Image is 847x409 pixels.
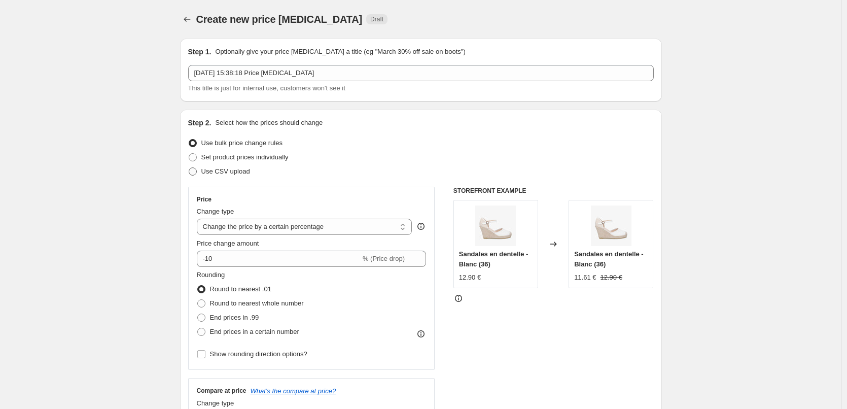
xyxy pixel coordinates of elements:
span: Sandales en dentelle - Blanc (36) [459,250,528,268]
h6: STOREFRONT EXAMPLE [453,187,654,195]
span: Use CSV upload [201,167,250,175]
h3: Price [197,195,211,203]
span: Use bulk price change rules [201,139,283,147]
span: Change type [197,208,234,215]
span: Price change amount [197,240,259,247]
span: End prices in a certain number [210,328,299,335]
span: Draft [370,15,383,23]
span: End prices in .99 [210,314,259,321]
span: 11.61 € [574,274,596,281]
span: Rounding [197,271,225,279]
img: 10-15_MARY-216-1_80x.jpg [475,206,516,246]
p: Optionally give your price [MEDICAL_DATA] a title (eg "March 30% off sale on boots") [215,47,465,57]
span: Round to nearest whole number [210,299,304,307]
span: % (Price drop) [363,255,405,262]
span: 12.90 € [459,274,481,281]
span: 12.90 € [601,274,622,281]
span: Create new price [MEDICAL_DATA] [196,14,363,25]
span: Show rounding direction options? [210,350,307,358]
h3: Compare at price [197,387,246,395]
div: help [416,221,426,231]
button: Price change jobs [180,12,194,26]
span: Round to nearest .01 [210,285,271,293]
button: What's the compare at price? [251,387,336,395]
img: 10-15_MARY-216-1_80x.jpg [591,206,631,246]
p: Select how the prices should change [215,118,323,128]
input: 30% off holiday sale [188,65,654,81]
h2: Step 2. [188,118,211,128]
input: -15 [197,251,361,267]
h2: Step 1. [188,47,211,57]
span: Set product prices individually [201,153,289,161]
span: Sandales en dentelle - Blanc (36) [574,250,644,268]
span: This title is just for internal use, customers won't see it [188,84,345,92]
span: Change type [197,399,234,407]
